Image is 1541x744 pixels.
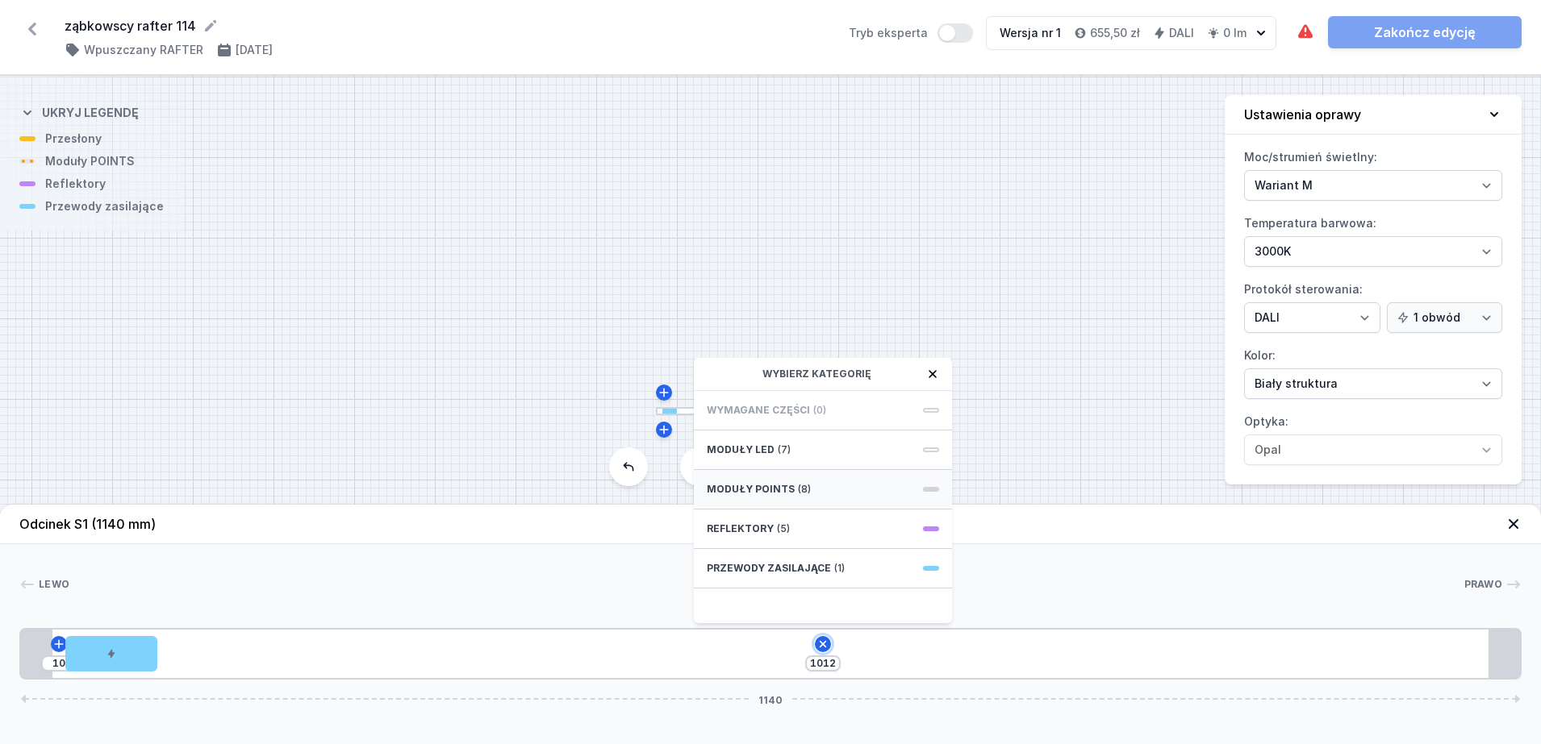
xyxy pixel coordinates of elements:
button: Dodaj element [51,636,67,652]
span: (1140 mm) [91,516,156,532]
h4: Ukryj legendę [42,105,139,121]
span: Moduły POINTS [707,483,795,496]
select: Temperatura barwowa: [1244,236,1502,267]
span: (5) [777,522,790,535]
select: Kolor: [1244,368,1502,399]
input: Wymiar [mm] [810,657,836,670]
span: (8) [798,483,811,496]
label: Kolor: [1244,343,1502,399]
span: 1140 [752,694,789,704]
button: Tryb eksperta [938,23,973,43]
span: (1) [834,562,845,575]
select: Protokół sterowania: [1244,302,1380,333]
button: Zamknij okno [926,368,939,380]
h4: 0 lm [1223,25,1247,41]
label: Tryb eksperta [849,23,973,43]
h4: Wpuszczany RAFTER [84,42,203,58]
span: Wybierz kategorię [762,368,871,380]
span: Reflektory [707,522,774,535]
label: Protokół sterowania: [1244,276,1502,333]
button: Edytuj nazwę projektu [203,18,219,34]
button: Dodaj element [812,633,834,655]
div: Hole for power supply cable [65,636,157,671]
button: Wersja nr 1655,50 złDALI0 lm [986,16,1276,50]
span: Przewody zasilające [707,562,831,575]
h4: [DATE] [236,42,273,58]
button: Ukryj legendę [19,92,139,131]
div: Wersja nr 1 [1000,25,1061,41]
select: Optyka: [1244,434,1502,465]
input: Wymiar [mm] [46,657,72,670]
form: ząbkowscy rafter 114 [65,16,829,35]
h4: Ustawienia oprawy [1244,105,1361,124]
span: Lewo [39,578,69,591]
select: Protokół sterowania: [1387,302,1502,333]
h4: 655,50 zł [1090,25,1140,41]
h4: DALI [1169,25,1194,41]
label: Moc/strumień świetlny: [1244,144,1502,201]
select: Moc/strumień świetlny: [1244,170,1502,201]
span: (0) [813,404,826,417]
span: Moduły LED [707,443,775,456]
span: (7) [778,443,791,456]
label: Optyka: [1244,409,1502,465]
span: Prawo [1464,578,1503,591]
label: Temperatura barwowa: [1244,210,1502,267]
button: Ustawienia oprawy [1225,95,1522,135]
span: Wymagane części [707,404,810,417]
h4: Odcinek S1 [19,514,156,534]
